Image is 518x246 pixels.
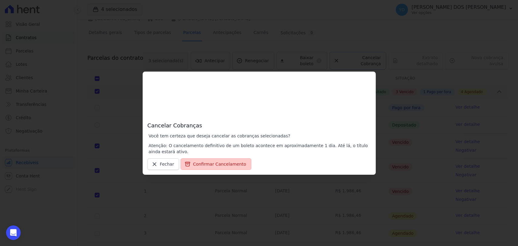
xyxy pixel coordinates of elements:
[160,161,174,167] span: Fechar
[147,158,179,170] a: Fechar
[6,225,21,240] div: Open Intercom Messenger
[149,133,371,139] p: Você tem certeza que deseja cancelar as cobranças selecionadas?
[147,76,371,129] h3: Cancelar Cobranças
[149,143,371,155] p: Atenção: O cancelamento definitivo de um boleto acontece em aproximadamente 1 dia. Até lá, o títu...
[181,158,251,170] button: Confirmar Cancelamento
